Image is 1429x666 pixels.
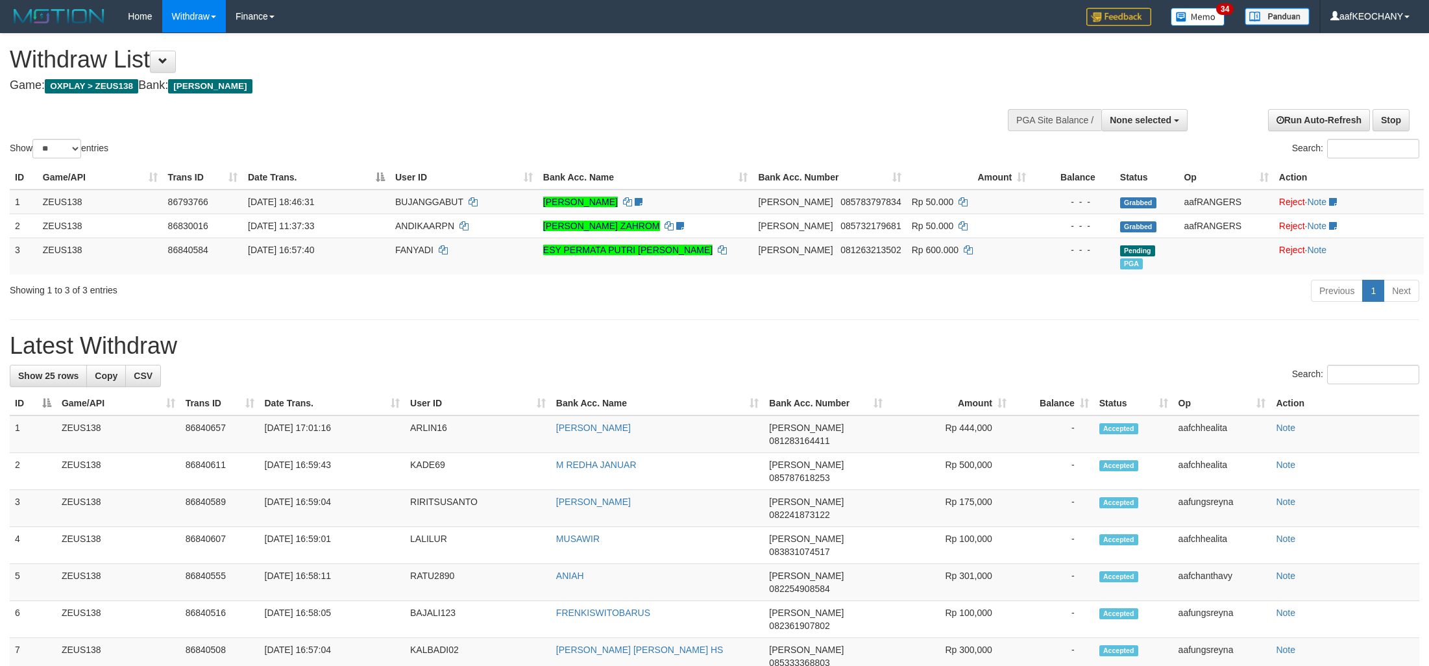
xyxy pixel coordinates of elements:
span: Accepted [1099,534,1138,545]
a: CSV [125,365,161,387]
div: - - - [1036,195,1110,208]
td: 3 [10,490,56,527]
td: ZEUS138 [38,190,163,214]
span: [PERSON_NAME] [769,423,844,433]
a: [PERSON_NAME] [PERSON_NAME] HS [556,645,724,655]
a: ESY PERMATA PUTRI [PERSON_NAME] [543,245,713,255]
td: [DATE] 16:59:43 [260,453,406,490]
td: ZEUS138 [38,238,163,275]
td: 86840611 [180,453,260,490]
th: Op: activate to sort column ascending [1173,391,1271,415]
td: aafungsreyna [1173,601,1271,638]
td: Rp 100,000 [888,601,1012,638]
th: ID: activate to sort column descending [10,391,56,415]
a: M REDHA JANUAR [556,460,637,470]
a: Copy [86,365,126,387]
span: Rp 50.000 [912,221,954,231]
span: [PERSON_NAME] [769,645,844,655]
td: ZEUS138 [56,415,180,453]
select: Showentries [32,139,81,158]
img: panduan.png [1245,8,1310,25]
a: Note [1276,608,1295,618]
span: [DATE] 18:46:31 [248,197,314,207]
a: Note [1307,245,1326,255]
img: Button%20Memo.svg [1171,8,1225,26]
h1: Latest Withdraw [10,333,1419,359]
td: 1 [10,190,38,214]
a: Stop [1373,109,1410,131]
span: [PERSON_NAME] [769,460,844,470]
label: Show entries [10,139,108,158]
td: 3 [10,238,38,275]
span: [PERSON_NAME] [769,571,844,581]
span: Marked by aafkaynarin [1120,258,1143,269]
th: User ID: activate to sort column ascending [405,391,551,415]
a: Note [1276,645,1295,655]
td: 4 [10,527,56,564]
a: MUSAWIR [556,534,600,544]
span: BUJANGGABUT [395,197,463,207]
td: - [1012,564,1094,601]
th: Game/API: activate to sort column ascending [38,166,163,190]
td: aafchhealita [1173,527,1271,564]
th: Balance: activate to sort column ascending [1012,391,1094,415]
span: 86793766 [168,197,208,207]
td: aafungsreyna [1173,490,1271,527]
a: 1 [1362,280,1384,302]
td: ZEUS138 [56,490,180,527]
td: aafRANGERS [1179,190,1273,214]
a: Note [1276,534,1295,544]
td: 5 [10,564,56,601]
td: 1 [10,415,56,453]
a: ANIAH [556,571,584,581]
td: RIRITSUSANTO [405,490,551,527]
span: Copy 082361907802 to clipboard [769,621,829,631]
td: - [1012,453,1094,490]
a: Reject [1279,245,1305,255]
td: - [1012,415,1094,453]
td: ARLIN16 [405,415,551,453]
span: [PERSON_NAME] [769,497,844,507]
td: - [1012,527,1094,564]
input: Search: [1327,139,1419,158]
th: Status: activate to sort column ascending [1094,391,1173,415]
th: Bank Acc. Number: activate to sort column ascending [764,391,888,415]
a: Run Auto-Refresh [1268,109,1370,131]
td: · [1274,190,1424,214]
th: Trans ID: activate to sort column ascending [180,391,260,415]
a: Note [1307,197,1326,207]
td: · [1274,214,1424,238]
span: [DATE] 11:37:33 [248,221,314,231]
span: Copy 085732179681 to clipboard [840,221,901,231]
span: Copy 081263213502 to clipboard [840,245,901,255]
span: Copy 081283164411 to clipboard [769,436,829,446]
span: [PERSON_NAME] [758,197,833,207]
td: Rp 500,000 [888,453,1012,490]
td: [DATE] 16:58:11 [260,564,406,601]
th: Bank Acc. Name: activate to sort column ascending [538,166,753,190]
a: Note [1276,460,1295,470]
span: Accepted [1099,645,1138,656]
th: Status [1115,166,1179,190]
th: Action [1274,166,1424,190]
td: 6 [10,601,56,638]
span: Show 25 rows [18,371,79,381]
td: ZEUS138 [56,527,180,564]
span: 34 [1216,3,1234,15]
label: Search: [1292,139,1419,158]
td: aafRANGERS [1179,214,1273,238]
td: aafchanthavy [1173,564,1271,601]
span: Copy 085783797834 to clipboard [840,197,901,207]
th: User ID: activate to sort column ascending [390,166,538,190]
td: 86840657 [180,415,260,453]
td: aafchhealita [1173,453,1271,490]
td: KADE69 [405,453,551,490]
a: Previous [1311,280,1363,302]
span: CSV [134,371,153,381]
div: - - - [1036,243,1110,256]
span: [PERSON_NAME] [769,534,844,544]
span: [PERSON_NAME] [758,221,833,231]
div: - - - [1036,219,1110,232]
td: Rp 444,000 [888,415,1012,453]
h1: Withdraw List [10,47,940,73]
